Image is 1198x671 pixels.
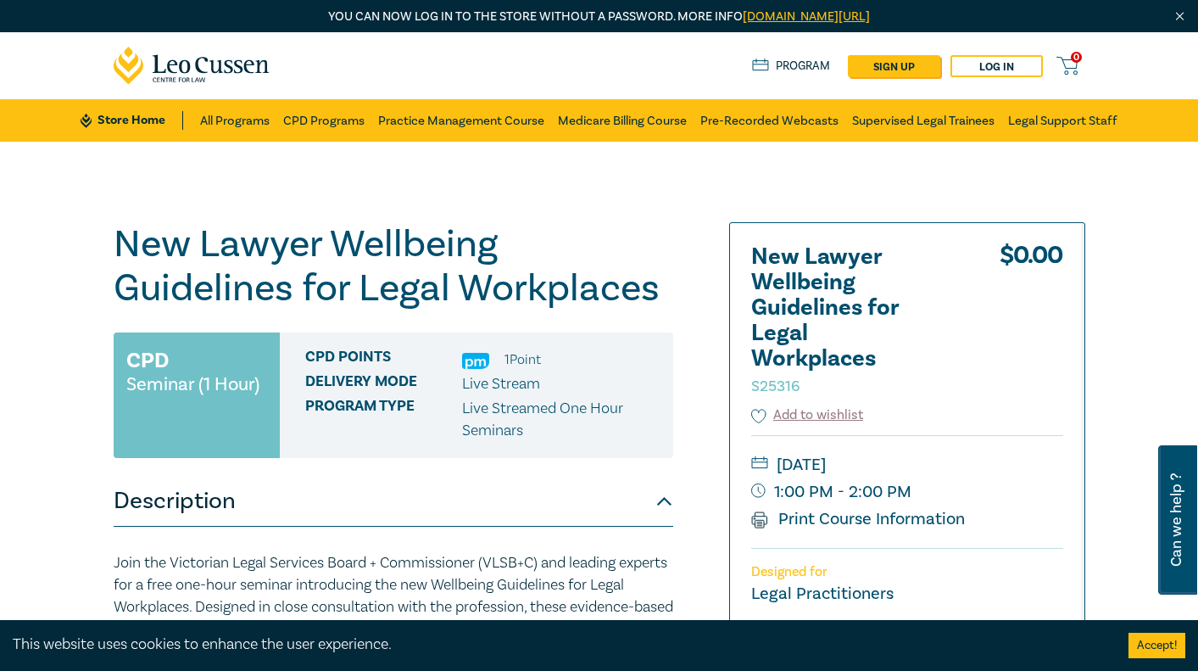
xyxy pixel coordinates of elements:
[1168,456,1184,584] span: Can we help ?
[305,373,462,395] span: Delivery Mode
[751,508,966,530] a: Print Course Information
[81,111,183,130] a: Store Home
[558,99,687,142] a: Medicare Billing Course
[848,55,940,77] a: sign up
[504,349,541,371] li: 1 Point
[114,552,673,640] p: Join the Victorian Legal Services Board + Commissioner (VLSB+C) and leading experts for a free on...
[200,99,270,142] a: All Programs
[462,353,489,369] img: Practice Management & Business Skills
[852,99,995,142] a: Supervised Legal Trainees
[751,405,864,425] button: Add to wishlist
[126,376,259,393] small: Seminar (1 Hour)
[13,634,1103,656] div: This website uses cookies to enhance the user experience.
[700,99,839,142] a: Pre-Recorded Webcasts
[114,476,673,527] button: Description
[114,8,1085,26] p: You can now log in to the store without a password. More info
[751,451,1063,478] small: [DATE]
[378,99,544,142] a: Practice Management Course
[305,398,462,442] span: Program type
[114,222,673,310] h1: New Lawyer Wellbeing Guidelines for Legal Workplaces
[751,478,1063,506] small: 1:00 PM - 2:00 PM
[1000,244,1063,405] div: $ 0.00
[1128,633,1185,658] button: Accept cookies
[126,345,169,376] h3: CPD
[1173,9,1187,24] img: Close
[751,377,800,396] small: S25316
[751,244,938,397] h2: New Lawyer Wellbeing Guidelines for Legal Workplaces
[1071,52,1082,63] span: 0
[1008,99,1117,142] a: Legal Support Staff
[751,583,894,605] small: Legal Practitioners
[950,55,1043,77] a: Log in
[462,398,660,442] p: Live Streamed One Hour Seminars
[751,564,1063,580] p: Designed for
[462,374,540,394] span: Live Stream
[283,99,365,142] a: CPD Programs
[305,349,462,371] span: CPD Points
[743,8,870,25] a: [DOMAIN_NAME][URL]
[752,57,831,75] a: Program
